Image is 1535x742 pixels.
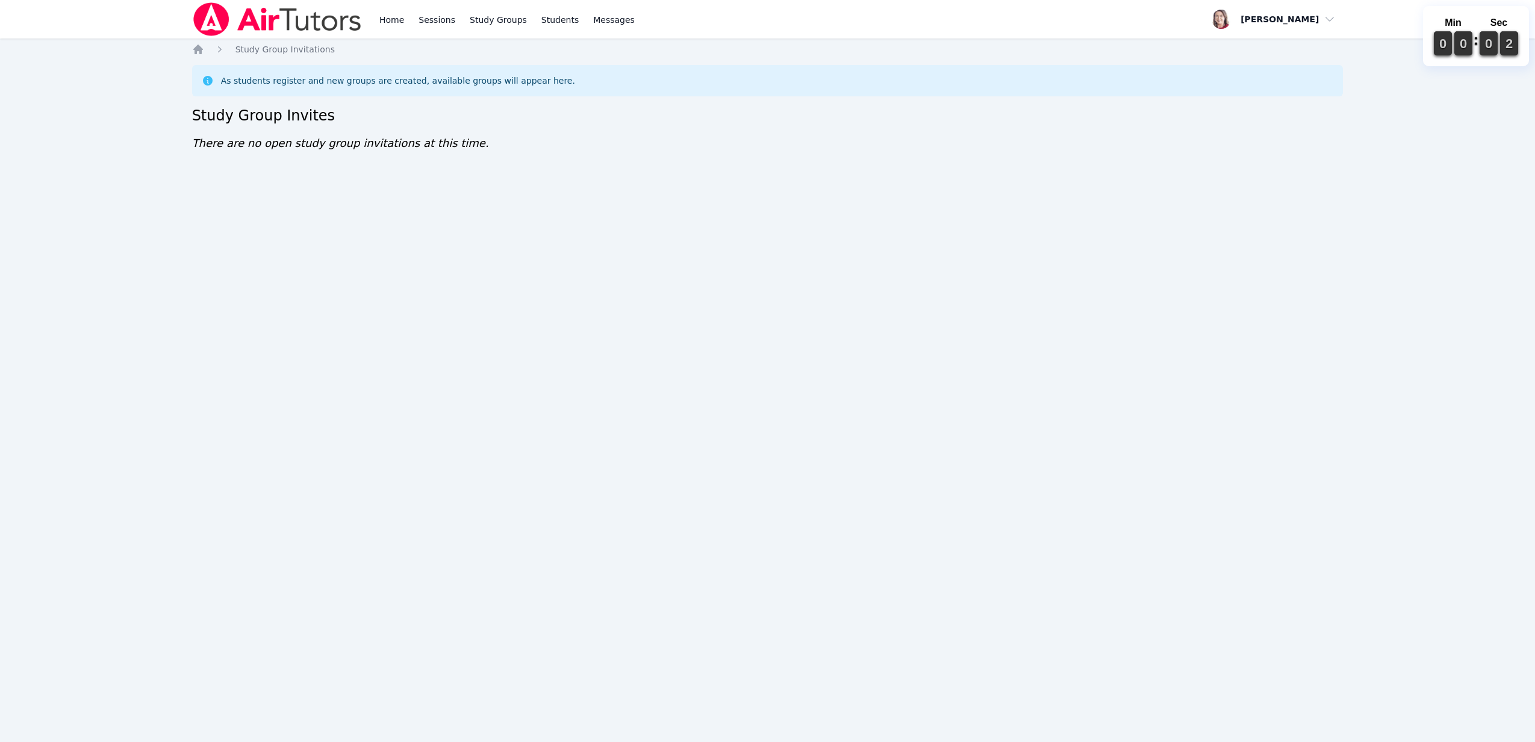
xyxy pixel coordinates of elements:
a: Study Group Invitations [235,43,335,55]
img: Air Tutors [192,2,363,36]
span: There are no open study group invitations at this time. [192,137,489,149]
h2: Study Group Invites [192,106,1344,125]
span: Messages [593,14,635,26]
nav: Breadcrumb [192,43,1344,55]
span: Study Group Invitations [235,45,335,54]
div: As students register and new groups are created, available groups will appear here. [221,75,575,87]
